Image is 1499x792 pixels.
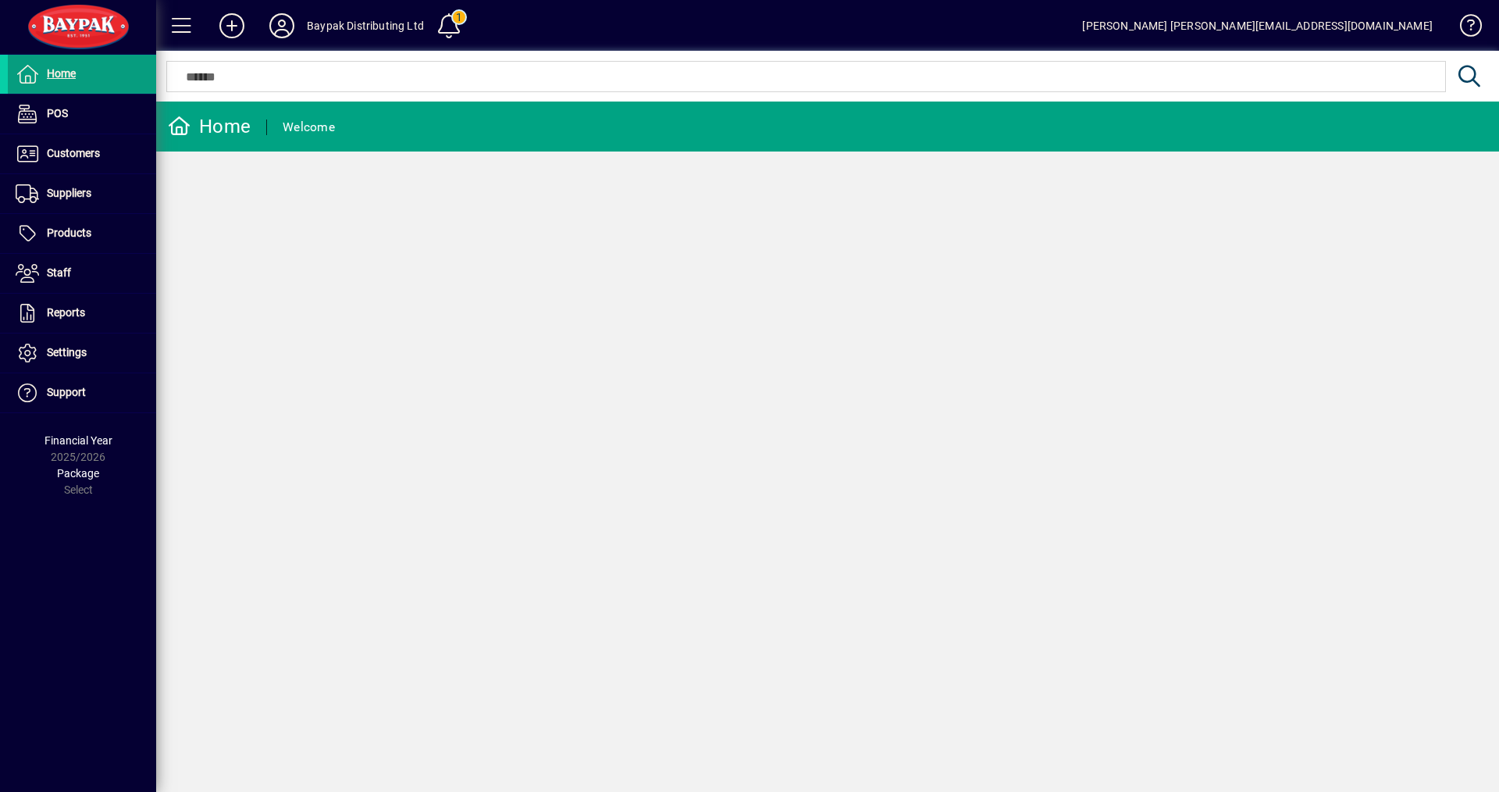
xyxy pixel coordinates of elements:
[47,107,68,120] span: POS
[8,294,156,333] a: Reports
[8,214,156,253] a: Products
[168,114,251,139] div: Home
[45,434,112,447] span: Financial Year
[8,254,156,293] a: Staff
[8,174,156,213] a: Suppliers
[1448,3,1479,54] a: Knowledge Base
[283,115,335,140] div: Welcome
[47,346,87,359] span: Settings
[47,227,91,239] span: Products
[8,334,156,373] a: Settings
[47,67,76,80] span: Home
[47,187,91,199] span: Suppliers
[47,386,86,398] span: Support
[8,373,156,412] a: Support
[257,12,307,40] button: Profile
[57,467,99,480] span: Package
[207,12,257,40] button: Add
[8,95,156,134] a: POS
[47,306,85,319] span: Reports
[47,266,71,279] span: Staff
[8,134,156,173] a: Customers
[307,13,424,38] div: Baypak Distributing Ltd
[47,147,100,159] span: Customers
[1082,13,1433,38] div: [PERSON_NAME] [PERSON_NAME][EMAIL_ADDRESS][DOMAIN_NAME]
